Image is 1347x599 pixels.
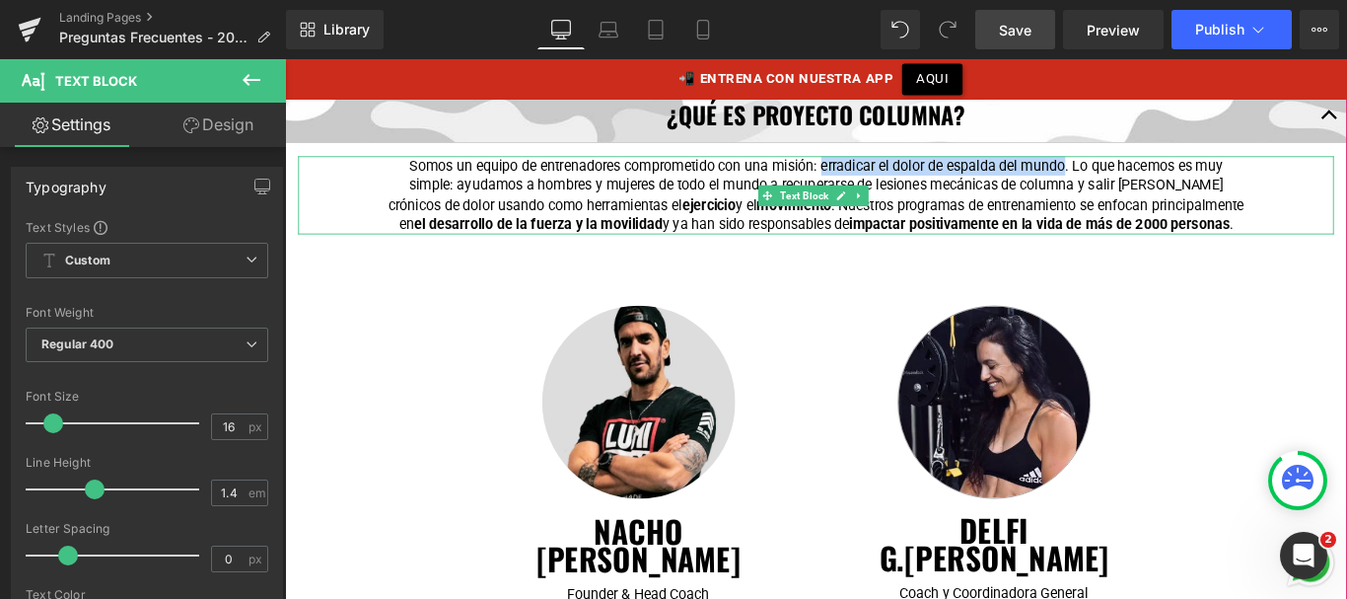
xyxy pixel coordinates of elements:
b: [PERSON_NAME] [283,535,512,586]
strong: ¿QUÉ ES PROYECTO COLUMNA? [429,42,764,82]
span: Publish [1195,22,1244,37]
a: Desktop [537,10,585,49]
div: Text Styles [26,219,268,235]
span: Preview [1087,20,1140,40]
span: em [248,487,265,499]
div: Font Weight [26,306,268,320]
span: Preguntas Frecuentes - 2025 [59,30,248,45]
a: Expand / Collapse [635,141,656,165]
span: Text Block [552,141,614,165]
a: Mobile [679,10,727,49]
a: Laptop [585,10,632,49]
a: Landing Pages [59,10,286,26]
a: AQUI [693,5,760,40]
div: Line Height [26,456,268,470]
a: Preview [1063,10,1164,49]
div: Open WhatsApp chat [1121,535,1183,597]
span: Text Block [55,73,137,89]
b: [PERSON_NAME] [696,534,925,585]
b: G. [668,534,696,585]
a: Design [147,103,290,147]
a: Send a message via WhatsApp [1121,535,1183,597]
a: Tablet [632,10,679,49]
span: Library [323,21,370,38]
strong: movimiento [531,154,614,173]
span: px [248,420,265,433]
span: 2 [1320,532,1336,548]
a: New Library [286,10,384,49]
strong: ejercicio [447,154,507,173]
iframe: Intercom live chat [1280,532,1327,579]
button: More [1300,10,1339,49]
span: px [248,553,265,565]
strong: NACHO [347,503,447,555]
button: Redo [928,10,967,49]
span: Save [999,20,1031,40]
b: DELFI [757,502,835,554]
div: Typography [26,168,106,195]
strong: el desarrollo de la fuerza y la movilidad [145,176,424,194]
div: Letter Spacing [26,522,268,536]
strong: 📲 ENTRENA CON NUESTRA APP [442,13,683,31]
button: Undo [881,10,920,49]
b: Custom [65,253,110,269]
button: Publish [1171,10,1292,49]
strong: impactar positivamente en la vida de más de 2000 personas [634,176,1061,194]
p: Somos un equipo de entrenadores comprometido con una misión: erradicar el dolor de espalda del mu... [113,109,1080,197]
b: Regular 400 [41,337,114,351]
div: Font Size [26,390,268,404]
